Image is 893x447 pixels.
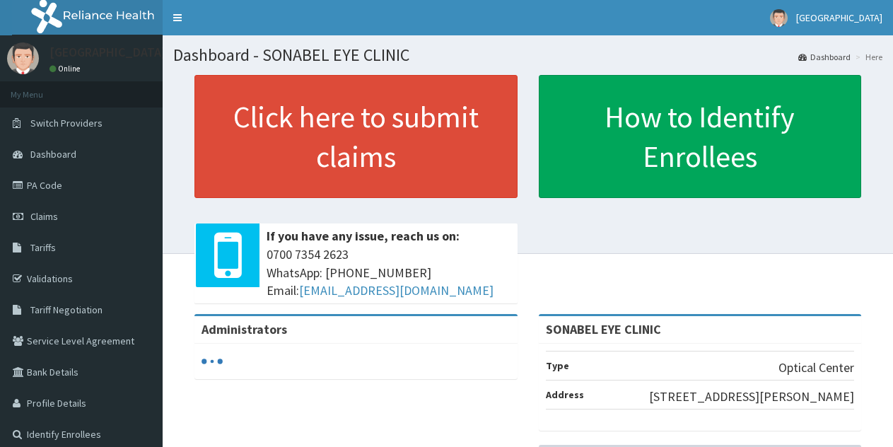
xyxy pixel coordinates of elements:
span: Tariff Negotiation [30,303,103,316]
img: User Image [7,42,39,74]
p: Optical Center [778,359,854,377]
a: Online [49,64,83,74]
span: 0700 7354 2623 WhatsApp: [PHONE_NUMBER] Email: [267,245,510,300]
b: If you have any issue, reach us on: [267,228,460,244]
a: [EMAIL_ADDRESS][DOMAIN_NAME] [299,282,494,298]
a: How to Identify Enrollees [539,75,862,198]
b: Type [546,359,569,372]
svg: audio-loading [202,351,223,372]
p: [GEOGRAPHIC_DATA] [49,46,166,59]
span: Claims [30,210,58,223]
a: Dashboard [798,51,851,63]
p: [STREET_ADDRESS][PERSON_NAME] [649,388,854,406]
span: Switch Providers [30,117,103,129]
li: Here [852,51,882,63]
span: Dashboard [30,148,76,161]
h1: Dashboard - SONABEL EYE CLINIC [173,46,882,64]
b: Address [546,388,584,401]
img: User Image [770,9,788,27]
strong: SONABEL EYE CLINIC [546,321,661,337]
span: [GEOGRAPHIC_DATA] [796,11,882,24]
a: Click here to submit claims [194,75,518,198]
b: Administrators [202,321,287,337]
span: Tariffs [30,241,56,254]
